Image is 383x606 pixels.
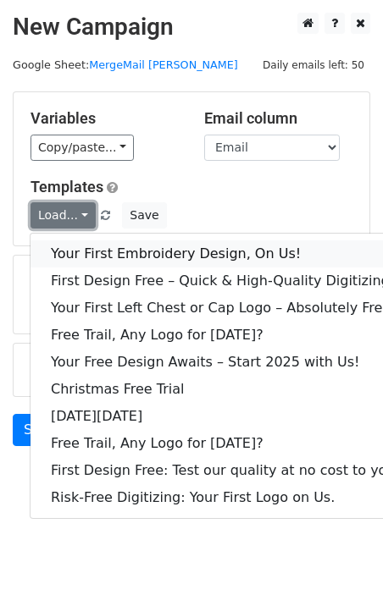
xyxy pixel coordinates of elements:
a: MergeMail [PERSON_NAME] [89,58,238,71]
button: Save [122,202,166,229]
span: Daily emails left: 50 [257,56,370,74]
h5: Variables [31,109,179,128]
small: Google Sheet: [13,58,238,71]
a: Send [13,414,69,446]
h5: Email column [204,109,352,128]
h2: New Campaign [13,13,370,41]
a: Templates [31,178,103,196]
a: Daily emails left: 50 [257,58,370,71]
a: Load... [31,202,96,229]
a: Copy/paste... [31,135,134,161]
